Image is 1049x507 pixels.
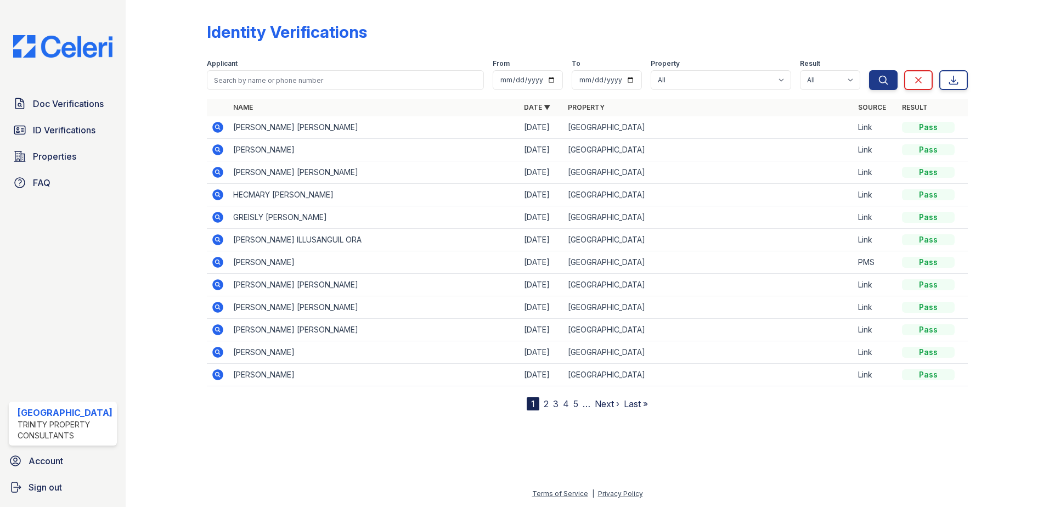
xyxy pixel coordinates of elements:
[902,302,955,313] div: Pass
[520,319,563,341] td: [DATE]
[624,398,648,409] a: Last »
[563,251,854,274] td: [GEOGRAPHIC_DATA]
[520,296,563,319] td: [DATE]
[902,144,955,155] div: Pass
[520,161,563,184] td: [DATE]
[592,489,594,498] div: |
[902,369,955,380] div: Pass
[229,341,520,364] td: [PERSON_NAME]
[207,59,238,68] label: Applicant
[553,398,559,409] a: 3
[902,257,955,268] div: Pass
[563,116,854,139] td: [GEOGRAPHIC_DATA]
[598,489,643,498] a: Privacy Policy
[902,103,928,111] a: Result
[902,324,955,335] div: Pass
[33,150,76,163] span: Properties
[800,59,820,68] label: Result
[33,176,50,189] span: FAQ
[4,450,121,472] a: Account
[854,139,898,161] td: Link
[4,35,121,58] img: CE_Logo_Blue-a8612792a0a2168367f1c8372b55b34899dd931a85d93a1a3d3e32e68fde9ad4.png
[583,397,590,410] span: …
[33,97,104,110] span: Doc Verifications
[229,206,520,229] td: GREISLY [PERSON_NAME]
[854,116,898,139] td: Link
[568,103,605,111] a: Property
[229,319,520,341] td: [PERSON_NAME] [PERSON_NAME]
[18,419,112,441] div: Trinity Property Consultants
[854,364,898,386] td: Link
[563,139,854,161] td: [GEOGRAPHIC_DATA]
[520,364,563,386] td: [DATE]
[902,167,955,178] div: Pass
[563,206,854,229] td: [GEOGRAPHIC_DATA]
[563,398,569,409] a: 4
[563,274,854,296] td: [GEOGRAPHIC_DATA]
[902,212,955,223] div: Pass
[544,398,549,409] a: 2
[520,341,563,364] td: [DATE]
[563,229,854,251] td: [GEOGRAPHIC_DATA]
[520,206,563,229] td: [DATE]
[563,184,854,206] td: [GEOGRAPHIC_DATA]
[9,93,117,115] a: Doc Verifications
[33,123,95,137] span: ID Verifications
[563,161,854,184] td: [GEOGRAPHIC_DATA]
[229,364,520,386] td: [PERSON_NAME]
[4,476,121,498] a: Sign out
[9,172,117,194] a: FAQ
[524,103,550,111] a: Date ▼
[595,398,619,409] a: Next ›
[493,59,510,68] label: From
[854,296,898,319] td: Link
[229,184,520,206] td: HECMARY [PERSON_NAME]
[9,145,117,167] a: Properties
[207,22,367,42] div: Identity Verifications
[527,397,539,410] div: 1
[233,103,253,111] a: Name
[651,59,680,68] label: Property
[9,119,117,141] a: ID Verifications
[520,229,563,251] td: [DATE]
[229,296,520,319] td: [PERSON_NAME] [PERSON_NAME]
[563,296,854,319] td: [GEOGRAPHIC_DATA]
[573,398,578,409] a: 5
[229,274,520,296] td: [PERSON_NAME] [PERSON_NAME]
[854,184,898,206] td: Link
[854,251,898,274] td: PMS
[229,251,520,274] td: [PERSON_NAME]
[563,319,854,341] td: [GEOGRAPHIC_DATA]
[18,406,112,419] div: [GEOGRAPHIC_DATA]
[29,454,63,467] span: Account
[563,341,854,364] td: [GEOGRAPHIC_DATA]
[520,274,563,296] td: [DATE]
[520,184,563,206] td: [DATE]
[854,341,898,364] td: Link
[902,347,955,358] div: Pass
[29,481,62,494] span: Sign out
[902,234,955,245] div: Pass
[207,70,484,90] input: Search by name or phone number
[854,161,898,184] td: Link
[854,206,898,229] td: Link
[854,274,898,296] td: Link
[902,122,955,133] div: Pass
[902,189,955,200] div: Pass
[229,139,520,161] td: [PERSON_NAME]
[520,116,563,139] td: [DATE]
[854,319,898,341] td: Link
[854,229,898,251] td: Link
[563,364,854,386] td: [GEOGRAPHIC_DATA]
[858,103,886,111] a: Source
[572,59,580,68] label: To
[229,161,520,184] td: [PERSON_NAME] [PERSON_NAME]
[229,229,520,251] td: [PERSON_NAME] ILLUSANGUIL ORA
[532,489,588,498] a: Terms of Service
[229,116,520,139] td: [PERSON_NAME] [PERSON_NAME]
[520,139,563,161] td: [DATE]
[520,251,563,274] td: [DATE]
[902,279,955,290] div: Pass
